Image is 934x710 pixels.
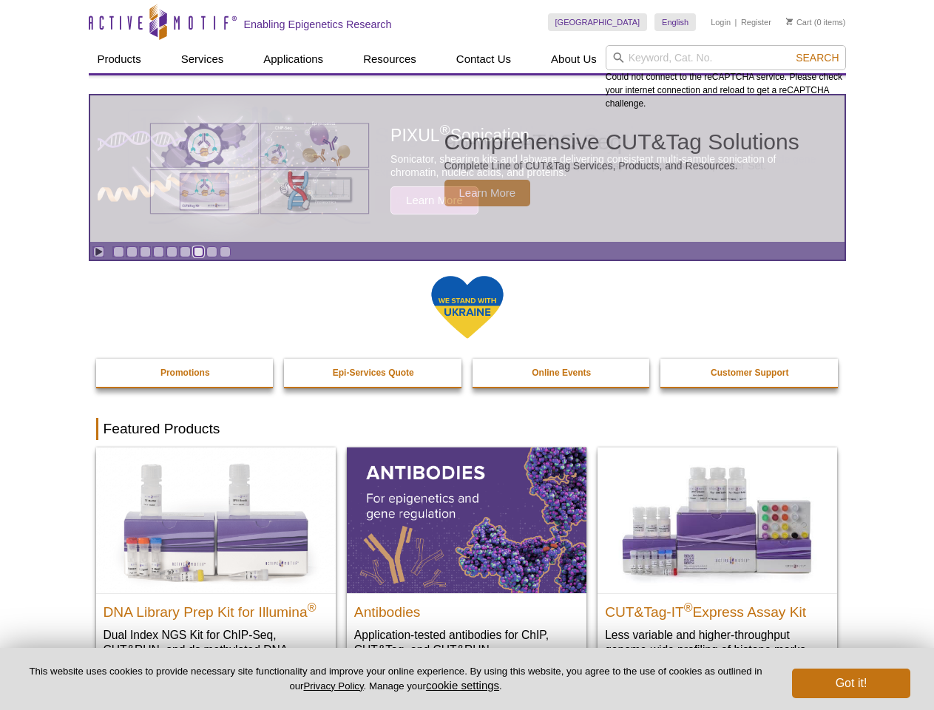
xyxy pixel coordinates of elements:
[303,680,363,692] a: Privacy Policy
[354,598,579,620] h2: Antibodies
[532,368,591,378] strong: Online Events
[96,447,336,686] a: DNA Library Prep Kit for Illumina DNA Library Prep Kit for Illumina® Dual Index NGS Kit for ChIP-...
[220,246,231,257] a: Go to slide 9
[172,45,233,73] a: Services
[24,665,768,693] p: This website uses cookies to provide necessary site functionality and improve your online experie...
[796,52,839,64] span: Search
[206,246,217,257] a: Go to slide 8
[605,627,830,657] p: Less variable and higher-throughput genome-wide profiling of histone marks​.
[684,601,693,613] sup: ®
[149,122,370,215] img: Various genetic charts and diagrams.
[140,246,151,257] a: Go to slide 3
[444,159,799,172] p: Complete Line of CUT&Tag Services, Products, and Resources.
[354,627,579,657] p: Application-tested antibodies for ChIP, CUT&Tag, and CUT&RUN.
[90,95,845,242] article: Comprehensive CUT&Tag Solutions
[654,13,696,31] a: English
[284,359,463,387] a: Epi-Services Quote
[786,17,812,27] a: Cart
[254,45,332,73] a: Applications
[113,246,124,257] a: Go to slide 1
[430,274,504,340] img: We Stand With Ukraine
[598,447,837,592] img: CUT&Tag-IT® Express Assay Kit
[308,601,317,613] sup: ®
[444,131,799,153] h2: Comprehensive CUT&Tag Solutions
[153,246,164,257] a: Go to slide 4
[104,627,328,672] p: Dual Index NGS Kit for ChIP-Seq, CUT&RUN, and ds methylated DNA assays.
[96,447,336,592] img: DNA Library Prep Kit for Illumina
[354,45,425,73] a: Resources
[447,45,520,73] a: Contact Us
[444,180,531,206] span: Learn More
[660,359,839,387] a: Customer Support
[180,246,191,257] a: Go to slide 6
[333,368,414,378] strong: Epi-Services Quote
[791,51,843,64] button: Search
[605,598,830,620] h2: CUT&Tag-IT Express Assay Kit
[244,18,392,31] h2: Enabling Epigenetics Research
[347,447,586,672] a: All Antibodies Antibodies Application-tested antibodies for ChIP, CUT&Tag, and CUT&RUN.
[606,45,846,110] div: Could not connect to the reCAPTCHA service. Please check your internet connection and reload to g...
[426,679,499,692] button: cookie settings
[104,598,328,620] h2: DNA Library Prep Kit for Illumina
[90,95,845,242] a: Various genetic charts and diagrams. Comprehensive CUT&Tag Solutions Complete Line of CUT&Tag Ser...
[166,246,177,257] a: Go to slide 5
[96,418,839,440] h2: Featured Products
[160,368,210,378] strong: Promotions
[96,359,275,387] a: Promotions
[93,246,104,257] a: Toggle autoplay
[741,17,771,27] a: Register
[89,45,150,73] a: Products
[548,13,648,31] a: [GEOGRAPHIC_DATA]
[735,13,737,31] li: |
[598,447,837,672] a: CUT&Tag-IT® Express Assay Kit CUT&Tag-IT®Express Assay Kit Less variable and higher-throughput ge...
[193,246,204,257] a: Go to slide 7
[792,669,910,698] button: Got it!
[786,18,793,25] img: Your Cart
[473,359,652,387] a: Online Events
[786,13,846,31] li: (0 items)
[606,45,846,70] input: Keyword, Cat. No.
[711,368,788,378] strong: Customer Support
[542,45,606,73] a: About Us
[711,17,731,27] a: Login
[347,447,586,592] img: All Antibodies
[126,246,138,257] a: Go to slide 2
